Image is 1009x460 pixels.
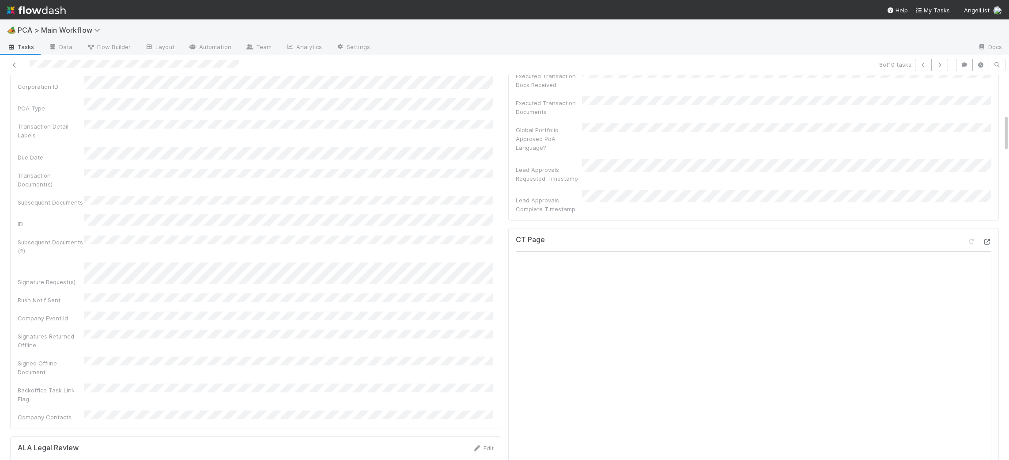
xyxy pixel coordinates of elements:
[18,359,84,376] div: Signed Offline Document
[964,7,990,14] span: AngelList
[915,7,950,14] span: My Tasks
[879,60,911,69] span: 8 of 10 tasks
[18,296,84,304] div: Rush Notif Sent
[7,26,16,34] span: 🏕️
[993,6,1002,15] img: avatar_2bce2475-05ee-46d3-9413-d3901f5fa03f.png
[18,26,105,34] span: PCA > Main Workflow
[887,6,908,15] div: Help
[238,41,279,55] a: Team
[18,153,84,162] div: Due Date
[18,444,79,452] h5: ALA Legal Review
[971,41,1009,55] a: Docs
[7,3,66,18] img: logo-inverted-e16ddd16eac7371096b0.svg
[18,314,84,323] div: Company Event Id
[138,41,181,55] a: Layout
[18,238,84,255] div: Subsequent Documents (2)
[79,41,138,55] a: Flow Builder
[18,220,84,228] div: ID
[181,41,238,55] a: Automation
[516,165,582,183] div: Lead Approvals Requested Timestamp
[18,104,84,113] div: PCA Type
[18,386,84,403] div: Backoffice Task Link Flag
[18,171,84,189] div: Transaction Document(s)
[279,41,329,55] a: Analytics
[473,445,494,452] a: Edit
[516,196,582,213] div: Lead Approvals Complete Timestamp
[516,72,582,89] div: Executed Transaction Docs Received
[18,82,84,91] div: Corporation ID
[915,6,950,15] a: My Tasks
[329,41,377,55] a: Settings
[7,42,34,51] span: Tasks
[18,332,84,350] div: Signatures Returned Offline
[18,278,84,286] div: Signature Request(s)
[87,42,131,51] span: Flow Builder
[42,41,79,55] a: Data
[18,122,84,140] div: Transaction Detail Labels
[516,125,582,152] div: Global Portfolio Approved PoA Language?
[516,236,545,244] h5: CT Page
[18,198,84,207] div: Subsequent Documents
[516,99,582,116] div: Executed Transaction Documents
[18,413,84,422] div: Company Contacts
